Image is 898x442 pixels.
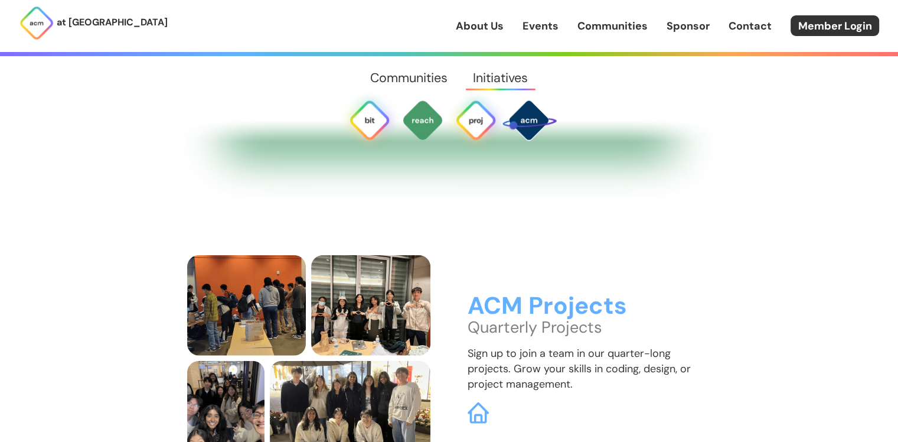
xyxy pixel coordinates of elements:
img: Bit Byte [348,99,391,141]
a: About Us [456,18,504,34]
img: ACM Outreach [401,99,444,141]
a: Member Login [791,15,879,36]
a: Events [523,18,559,34]
p: Quarterly Projects [468,320,711,335]
h3: ACM Projects [468,293,711,320]
a: Initiatives [461,56,541,99]
a: Sponsor [667,18,710,34]
img: a project team makes diamond signs with their hands at project showcase, celebrating the completi... [311,255,430,356]
a: Communities [577,18,648,34]
img: ACM Projects Website [468,402,489,424]
a: at [GEOGRAPHIC_DATA] [19,5,168,41]
img: SPACE [501,92,557,148]
p: Sign up to join a team in our quarter-long projects. Grow your skills in coding, design, or proje... [468,346,711,392]
img: ACM Logo [19,5,54,41]
a: Communities [357,56,460,99]
a: Contact [729,18,772,34]
img: members check out projects at project showcase [187,255,306,356]
img: ACM Projects [455,99,497,141]
p: at [GEOGRAPHIC_DATA] [57,15,168,30]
